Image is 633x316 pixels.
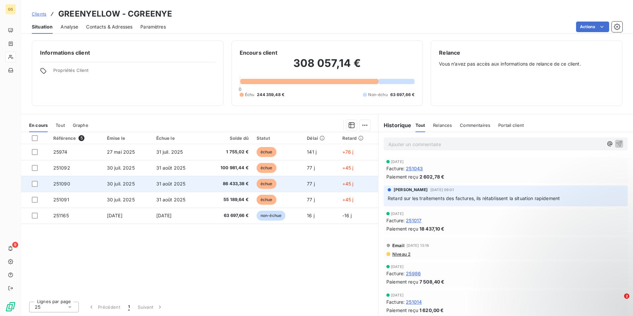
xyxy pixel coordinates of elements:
[5,301,16,312] img: Logo LeanPay
[207,149,249,155] span: 1 755,02 €
[342,165,354,171] span: +45 j
[386,298,405,305] span: Facture :
[128,304,130,310] span: 1
[207,196,249,203] span: 55 189,64 €
[419,307,444,314] span: 1 620,00 €
[107,149,135,155] span: 27 mai 2025
[61,24,78,30] span: Analyse
[107,197,135,202] span: 30 juil. 2025
[84,300,124,314] button: Précédent
[257,147,276,157] span: échue
[391,293,404,297] span: [DATE]
[624,293,629,299] span: 2
[307,135,334,141] div: Délai
[53,197,69,202] span: 251091
[386,217,405,224] span: Facture :
[5,4,16,15] div: GS
[257,179,276,189] span: échue
[58,8,172,20] h3: GREENYELLOW - CGREENYE
[415,123,425,128] span: Tout
[391,212,404,216] span: [DATE]
[29,123,48,128] span: En cours
[378,121,412,129] h6: Historique
[407,243,429,247] span: [DATE] 13:16
[156,165,186,171] span: 31 août 2025
[307,165,315,171] span: 77 j
[307,181,315,186] span: 77 j
[307,197,315,202] span: 77 j
[342,197,354,202] span: +45 j
[342,135,374,141] div: Retard
[134,300,167,314] button: Suivant
[156,149,183,155] span: 31 juil. 2025
[391,265,404,269] span: [DATE]
[501,252,633,298] iframe: Intercom notifications message
[386,270,405,277] span: Facture :
[394,187,428,193] span: [PERSON_NAME]
[388,195,560,201] span: Retard sur les traitements des factures, ils rétablissent la situation rapidement
[576,22,609,32] button: Actions
[257,195,276,205] span: échue
[390,92,415,98] span: 63 697,66 €
[124,300,134,314] button: 1
[53,68,215,77] span: Propriétés Client
[140,24,166,30] span: Paramètres
[156,181,186,186] span: 31 août 2025
[342,149,354,155] span: +76 j
[73,123,88,128] span: Graphe
[53,181,70,186] span: 251090
[107,181,135,186] span: 30 juil. 2025
[156,197,186,202] span: 31 août 2025
[53,149,68,155] span: 25974
[460,123,490,128] span: Commentaires
[40,49,215,57] h6: Informations client
[240,57,415,77] h2: 308 057,14 €
[368,92,387,98] span: Non-échu
[257,92,284,98] span: 244 359,48 €
[307,149,316,155] span: 141 j
[610,293,626,309] iframe: Intercom live chat
[392,251,411,257] span: Niveau 2
[406,217,421,224] span: 251017
[386,307,418,314] span: Paiement reçu
[439,49,614,57] h6: Relance
[430,188,454,192] span: [DATE] 09:01
[207,135,249,141] div: Solde dû
[156,135,199,141] div: Échue le
[35,304,40,310] span: 25
[419,278,445,285] span: 7 508,40 €
[207,212,249,219] span: 63 697,66 €
[392,243,405,248] span: Email
[240,49,277,57] h6: Encours client
[419,173,445,180] span: 2 602,78 €
[342,181,354,186] span: +45 j
[245,92,255,98] span: Échu
[32,24,53,30] span: Situation
[406,298,422,305] span: 251014
[107,165,135,171] span: 30 juil. 2025
[257,163,276,173] span: échue
[386,278,418,285] span: Paiement reçu
[207,165,249,171] span: 100 981,44 €
[406,165,423,172] span: 251043
[498,123,524,128] span: Portail client
[86,24,132,30] span: Contacts & Adresses
[257,135,299,141] div: Statut
[78,135,84,141] span: 5
[419,225,445,232] span: 18 437,10 €
[53,213,69,218] span: 251165
[386,225,418,232] span: Paiement reçu
[107,135,148,141] div: Émise le
[439,49,614,98] div: Vous n’avez pas accès aux informations de relance de ce client.
[257,211,285,221] span: non-échue
[12,242,18,248] span: 9
[53,135,99,141] div: Référence
[156,213,172,218] span: [DATE]
[391,160,404,164] span: [DATE]
[56,123,65,128] span: Tout
[342,213,352,218] span: -16 j
[32,11,46,17] a: Clients
[386,165,405,172] span: Facture :
[107,213,122,218] span: [DATE]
